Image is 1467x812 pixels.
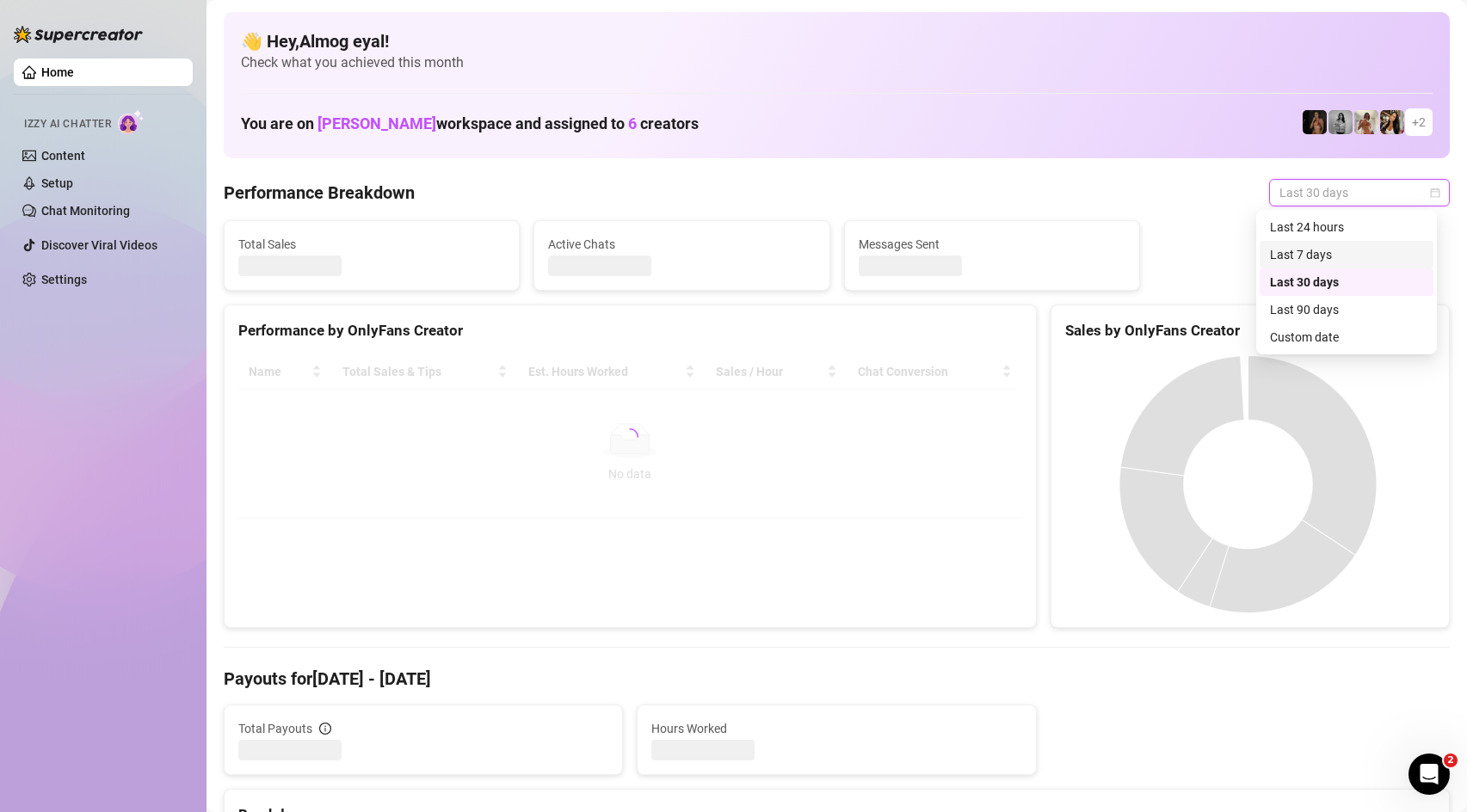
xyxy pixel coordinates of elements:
[1430,188,1440,198] span: calendar
[1270,273,1423,292] div: Last 30 days
[14,26,143,43] img: logo-BBDzfeDw.svg
[1270,245,1423,264] div: Last 7 days
[1380,110,1404,134] img: AdelDahan
[241,114,699,133] h1: You are on workspace and assigned to creators
[317,114,436,132] span: [PERSON_NAME]
[41,149,85,163] a: Content
[1260,296,1433,323] div: Last 90 days
[1444,754,1458,767] span: 2
[628,114,637,132] span: 6
[1279,180,1439,206] span: Last 30 days
[1260,213,1433,241] div: Last 24 hours
[238,235,505,254] span: Total Sales
[41,238,157,252] a: Discover Viral Videos
[1408,754,1450,795] iframe: Intercom live chat
[619,427,640,447] span: loading
[24,116,111,132] span: Izzy AI Chatter
[1260,323,1433,351] div: Custom date
[859,235,1125,254] span: Messages Sent
[41,204,130,218] a: Chat Monitoring
[548,235,815,254] span: Active Chats
[1270,300,1423,319] div: Last 90 days
[224,667,1450,691] h4: Payouts for [DATE] - [DATE]
[241,53,1433,72] span: Check what you achieved this month
[651,719,1021,738] span: Hours Worked
[241,29,1433,53] h4: 👋 Hey, Almog eyal !
[1270,218,1423,237] div: Last 24 hours
[1270,328,1423,347] div: Custom date
[1328,110,1353,134] img: A
[118,109,145,134] img: AI Chatter
[1354,110,1378,134] img: Green
[238,319,1022,342] div: Performance by OnlyFans Creator
[1412,113,1426,132] span: + 2
[1260,268,1433,296] div: Last 30 days
[238,719,312,738] span: Total Payouts
[41,176,73,190] a: Setup
[41,273,87,286] a: Settings
[1260,241,1433,268] div: Last 7 days
[41,65,74,79] a: Home
[224,181,415,205] h4: Performance Breakdown
[319,723,331,735] span: info-circle
[1303,110,1327,134] img: the_bohema
[1065,319,1435,342] div: Sales by OnlyFans Creator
